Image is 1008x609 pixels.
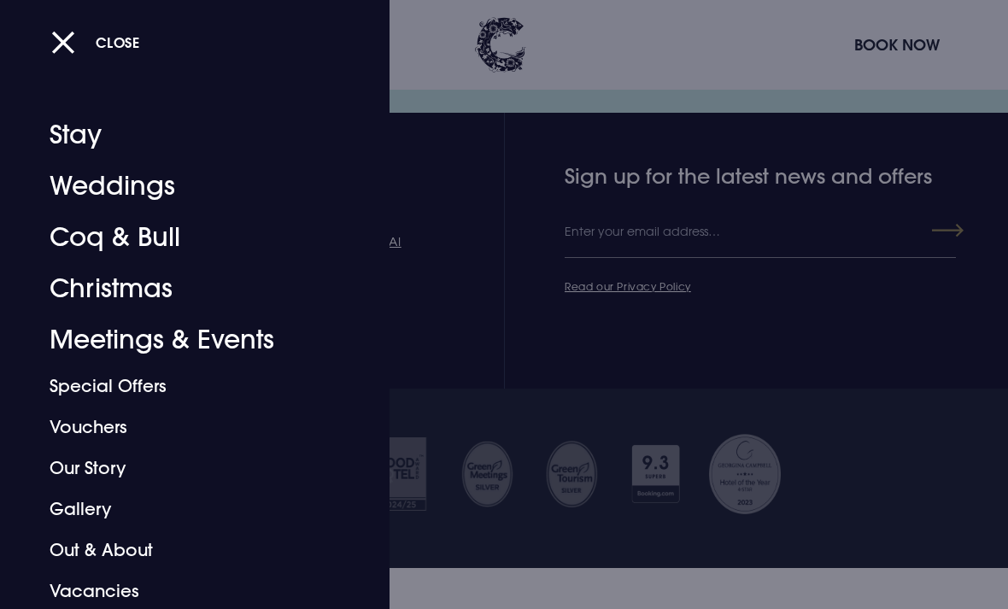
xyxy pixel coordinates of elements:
a: Special Offers [50,366,317,407]
a: Stay [50,109,317,161]
a: Christmas [50,263,317,314]
a: Meetings & Events [50,314,317,366]
a: Weddings [50,161,317,212]
a: Our Story [50,448,317,489]
a: Vouchers [50,407,317,448]
button: Close [51,25,140,60]
a: Out & About [50,530,317,571]
span: Close [96,33,140,51]
a: Coq & Bull [50,212,317,263]
a: Gallery [50,489,317,530]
